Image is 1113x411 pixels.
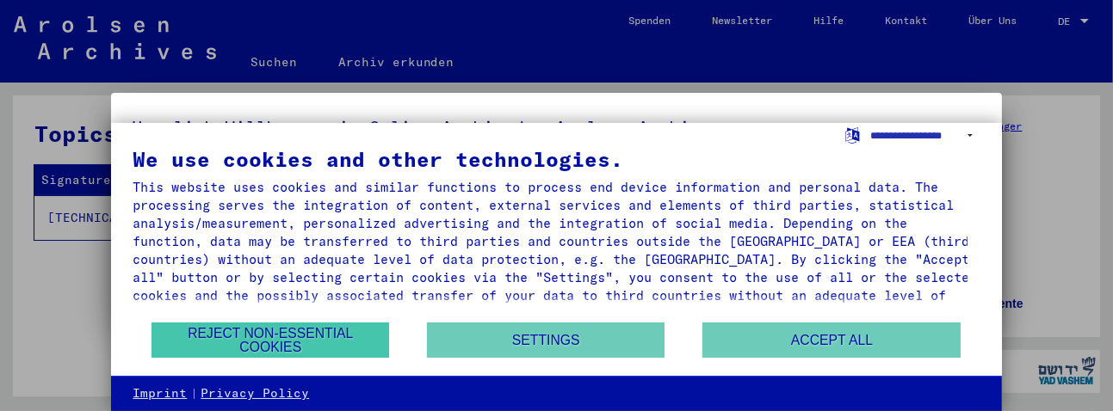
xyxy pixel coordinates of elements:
[133,178,980,322] div: This website uses cookies and similar functions to process end device information and personal da...
[151,322,389,358] button: Reject non-essential cookies
[133,385,187,402] a: Imprint
[427,322,665,358] button: Settings
[132,113,980,141] h5: Herzlich Willkommen im Online-Archiv der Arolsen Archives.
[133,149,980,169] div: We use cookies and other technologies.
[702,322,961,358] button: Accept all
[201,385,309,402] a: Privacy Policy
